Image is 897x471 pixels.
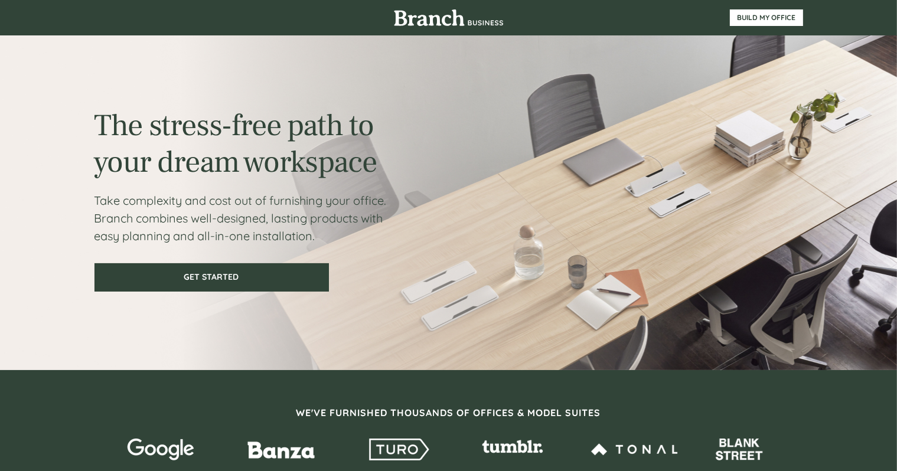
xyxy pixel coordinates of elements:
[730,9,803,26] a: BUILD MY OFFICE
[296,407,601,418] span: WE'VE FURNISHED THOUSANDS OF OFFICES & MODEL SUITES
[730,14,803,22] span: BUILD MY OFFICE
[94,193,387,243] span: Take complexity and cost out of furnishing your office. Branch combines well-designed, lasting pr...
[96,272,328,282] span: GET STARTED
[118,230,180,254] input: Submit
[94,263,329,292] a: GET STARTED
[94,106,377,182] span: The stress-free path to your dream workspace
